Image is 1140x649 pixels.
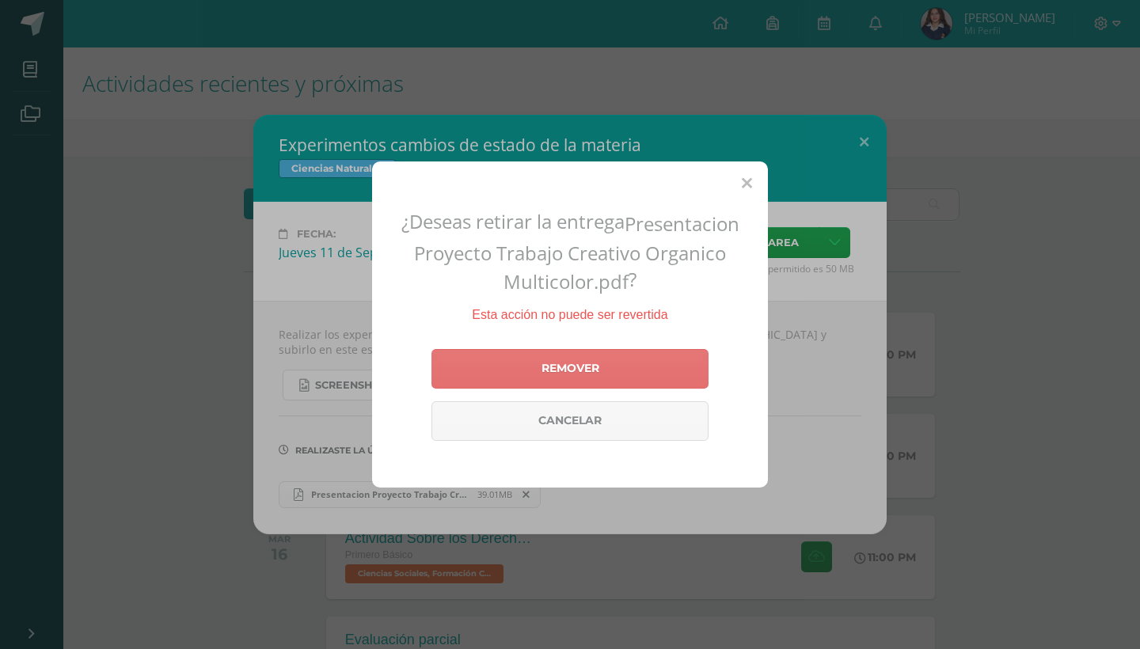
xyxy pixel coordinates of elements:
[472,308,667,321] span: Esta acción no puede ser revertida
[742,173,752,192] span: Close (Esc)
[431,401,709,441] a: Cancelar
[391,208,749,294] h2: ¿Deseas retirar la entrega ?
[431,349,709,389] a: Remover
[414,211,739,294] span: Presentacion Proyecto Trabajo Creativo Organico Multicolor.pdf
